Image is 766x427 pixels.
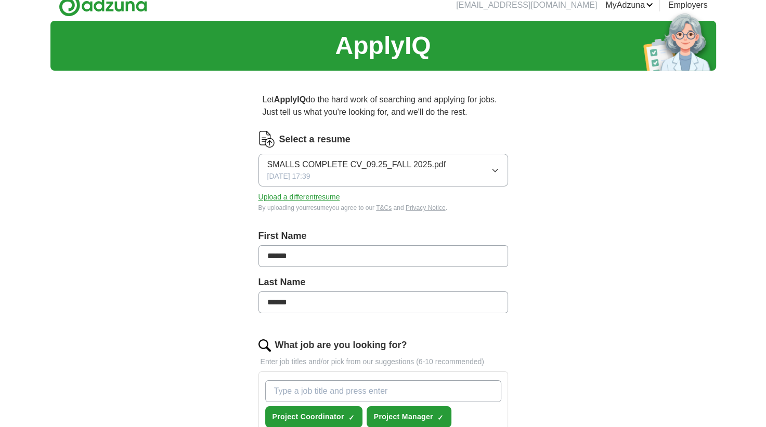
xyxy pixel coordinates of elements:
span: Project Manager [374,411,433,422]
a: T&Cs [376,204,392,211]
p: Let do the hard work of searching and applying for jobs. Just tell us what you're looking for, an... [258,89,508,123]
button: SMALLS COMPLETE CV_09.25_FALL 2025.pdf[DATE] 17:39 [258,154,508,186]
h1: ApplyIQ [335,27,431,64]
img: CV Icon [258,131,275,148]
span: SMALLS COMPLETE CV_09.25_FALL 2025.pdf [267,158,446,171]
strong: ApplyIQ [274,95,306,104]
img: search.png [258,339,271,352]
label: First Name [258,229,508,243]
span: ✓ [348,413,355,422]
label: What job are you looking for? [275,338,407,352]
p: Enter job titles and/or pick from our suggestions (6-10 recommended) [258,356,508,367]
button: Upload a differentresume [258,192,340,203]
a: Privacy Notice [406,204,446,211]
span: ✓ [437,413,444,422]
label: Last Name [258,275,508,289]
input: Type a job title and press enter [265,380,501,402]
span: Project Coordinator [272,411,344,422]
label: Select a resume [279,132,350,146]
div: By uploading your resume you agree to our and . [258,203,508,212]
span: [DATE] 17:39 [267,171,310,182]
